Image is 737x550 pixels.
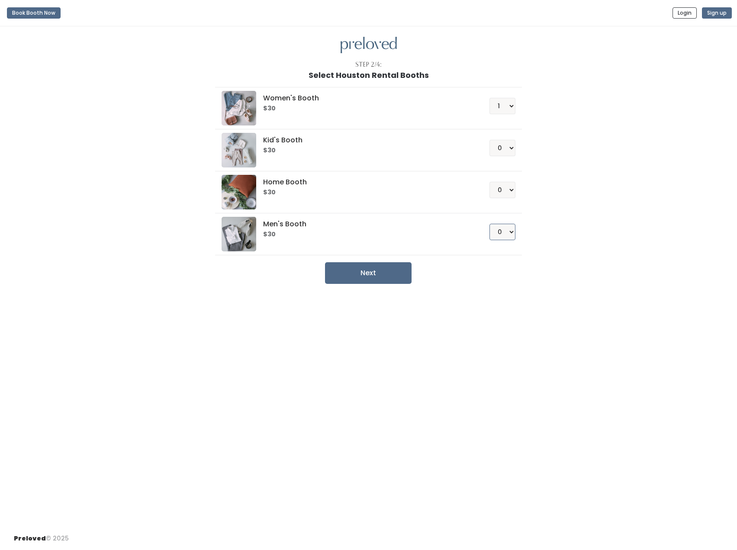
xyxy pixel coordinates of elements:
[325,262,412,284] button: Next
[14,527,69,543] div: © 2025
[355,60,382,69] div: Step 2/4:
[341,37,397,54] img: preloved logo
[7,7,61,19] button: Book Booth Now
[263,147,469,154] h6: $30
[702,7,732,19] button: Sign up
[7,3,61,23] a: Book Booth Now
[263,94,469,102] h5: Women's Booth
[309,71,429,80] h1: Select Houston Rental Booths
[263,189,469,196] h6: $30
[263,178,469,186] h5: Home Booth
[263,136,469,144] h5: Kid's Booth
[14,534,46,543] span: Preloved
[263,231,469,238] h6: $30
[222,91,256,125] img: preloved logo
[222,175,256,209] img: preloved logo
[222,133,256,167] img: preloved logo
[263,105,469,112] h6: $30
[222,217,256,251] img: preloved logo
[673,7,697,19] button: Login
[263,220,469,228] h5: Men's Booth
